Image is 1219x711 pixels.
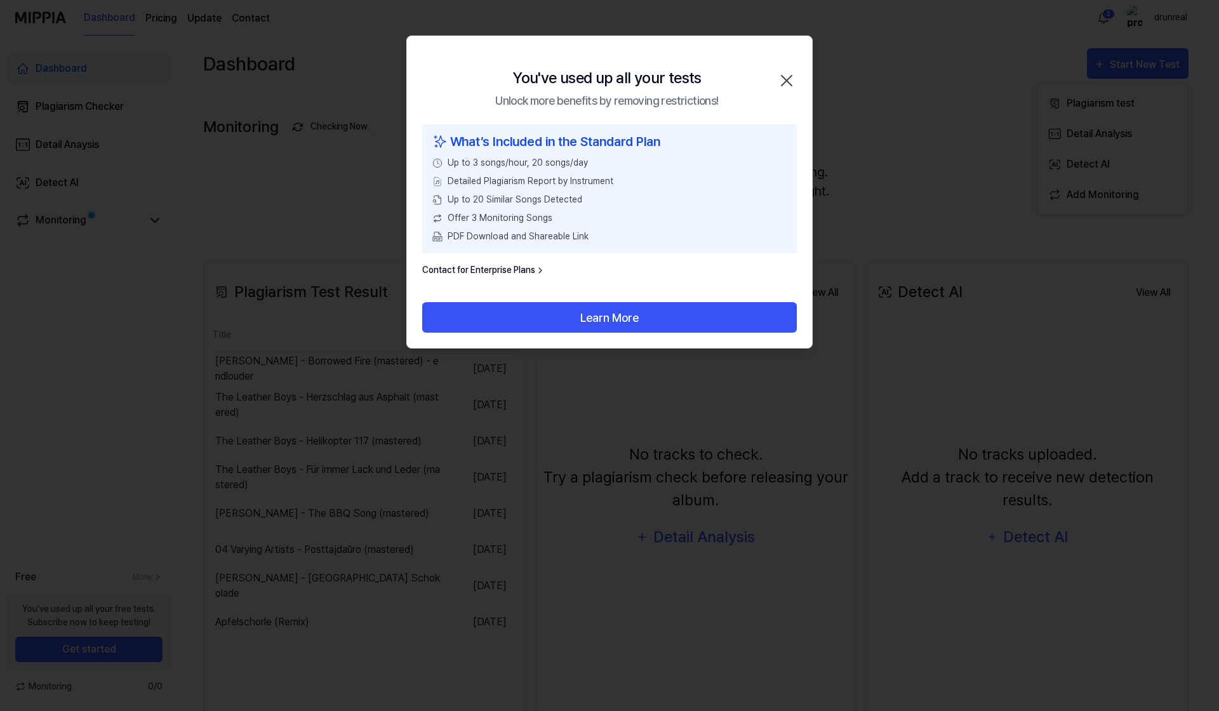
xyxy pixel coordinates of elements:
img: sparkles icon [432,132,448,151]
span: Offer 3 Monitoring Songs [448,211,552,225]
img: PDF Download [432,232,443,242]
div: Unlock more benefits by removing restrictions! [495,92,718,109]
span: Detailed Plagiarism Report by Instrument [448,175,613,188]
a: Contact for Enterprise Plans [422,263,545,277]
span: Up to 3 songs/hour, 20 songs/day [448,156,588,169]
img: File Select [432,176,443,187]
span: PDF Download and Shareable Link [448,230,589,243]
div: You've used up all your tests [512,67,702,90]
span: Up to 20 Similar Songs Detected [448,193,582,206]
button: Learn More [422,302,797,333]
div: What’s Included in the Standard Plan [432,132,787,151]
